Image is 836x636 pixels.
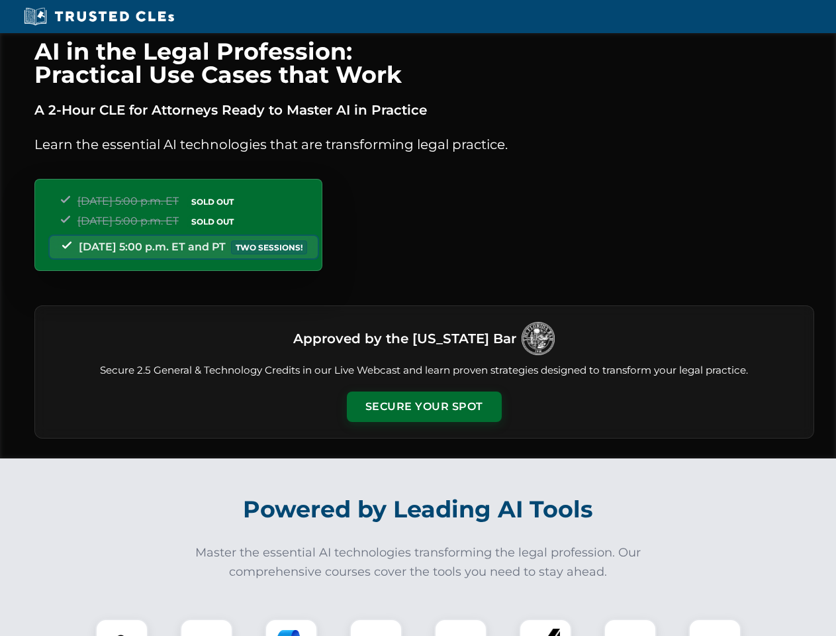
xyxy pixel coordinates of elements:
span: [DATE] 5:00 p.m. ET [77,195,179,207]
p: A 2-Hour CLE for Attorneys Ready to Master AI in Practice [34,99,814,121]
h2: Powered by Leading AI Tools [52,486,785,533]
img: Logo [522,322,555,355]
span: SOLD OUT [187,195,238,209]
button: Secure Your Spot [347,392,502,422]
p: Secure 2.5 General & Technology Credits in our Live Webcast and learn proven strategies designed ... [51,363,798,378]
img: Trusted CLEs [20,7,178,26]
h1: AI in the Legal Profession: Practical Use Cases that Work [34,40,814,86]
span: [DATE] 5:00 p.m. ET [77,215,179,227]
p: Master the essential AI technologies transforming the legal profession. Our comprehensive courses... [187,543,650,582]
h3: Approved by the [US_STATE] Bar [293,327,516,350]
p: Learn the essential AI technologies that are transforming legal practice. [34,134,814,155]
span: SOLD OUT [187,215,238,229]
